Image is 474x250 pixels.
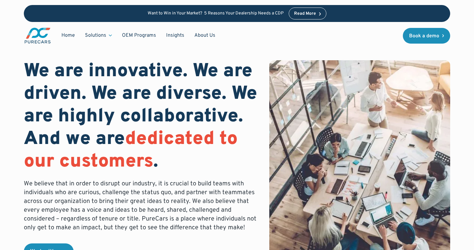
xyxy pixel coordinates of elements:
[24,179,259,232] p: We believe that in order to disrupt our industry, it is crucial to build teams with individuals w...
[56,29,80,41] a: Home
[80,29,117,41] div: Solutions
[24,127,238,174] span: dedicated to our customers
[294,12,316,16] div: Read More
[403,28,450,44] a: Book a demo
[24,27,51,44] img: purecars logo
[148,11,284,16] p: Want to Win in Your Market? 5 Reasons Your Dealership Needs a CDP
[161,29,189,41] a: Insights
[24,60,259,173] h1: We are innovative. We are driven. We are diverse. We are highly collaborative. And we are .
[117,29,161,41] a: OEM Programs
[24,27,51,44] a: main
[189,29,220,41] a: About Us
[85,32,106,39] div: Solutions
[409,34,439,39] div: Book a demo
[289,8,326,19] a: Read More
